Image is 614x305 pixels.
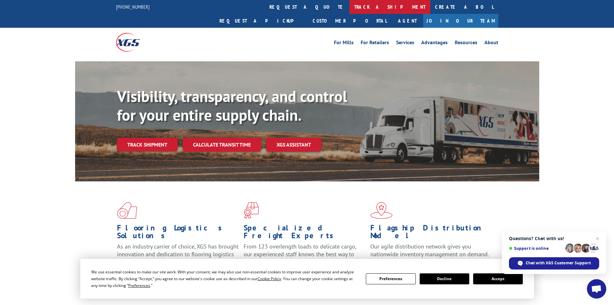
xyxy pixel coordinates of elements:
[91,269,358,289] div: We use essential cookies to make our site work. With your consent, we may also use non-essential ...
[526,260,591,266] span: Chat with XGS Customer Support
[244,224,365,243] h1: Specialized Freight Experts
[420,273,469,284] button: Decline
[509,257,599,269] div: Chat with XGS Customer Support
[396,40,414,47] a: Services
[484,40,498,47] a: About
[361,40,389,47] a: For Retailers
[117,86,347,125] b: Visibility, transparency, and control for your entire supply chain.
[117,202,137,219] img: xgs-icon-total-supply-chain-intelligence-red
[423,14,498,28] a: Join Our Team
[266,138,321,152] a: XGS ASSISTANT
[370,202,393,219] img: xgs-icon-flagship-distribution-model-red
[308,14,392,28] a: Customer Portal
[244,202,259,219] img: xgs-icon-focused-on-flooring-red
[116,4,150,10] a: [PHONE_NUMBER]
[370,243,489,258] span: Our agile distribution network gives you nationwide inventory management on demand.
[215,14,308,28] a: Request a pickup
[80,259,534,299] div: Cookie Consent Prompt
[421,40,448,47] a: Advantages
[366,273,415,284] button: Preferences
[334,40,354,47] a: For Mills
[509,246,563,251] span: Support is online
[117,243,239,266] span: As an industry carrier of choice, XGS has brought innovation and dedication to flooring logistics...
[128,283,150,288] span: Preferences
[370,224,492,243] h1: Flagship Distribution Model
[392,14,423,28] a: Agent
[258,276,281,281] span: Cookie Policy
[183,138,261,152] a: Calculate transit time
[473,273,523,284] button: Accept
[244,243,365,271] p: From 123 overlength loads to delicate cargo, our experienced staff knows the best way to move you...
[455,40,477,47] a: Resources
[509,236,599,241] span: Questions? Chat with us!
[587,279,606,299] div: Open chat
[594,235,601,242] span: Close chat
[117,138,178,151] a: Track shipment
[117,224,239,243] h1: Flooring Logistics Solutions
